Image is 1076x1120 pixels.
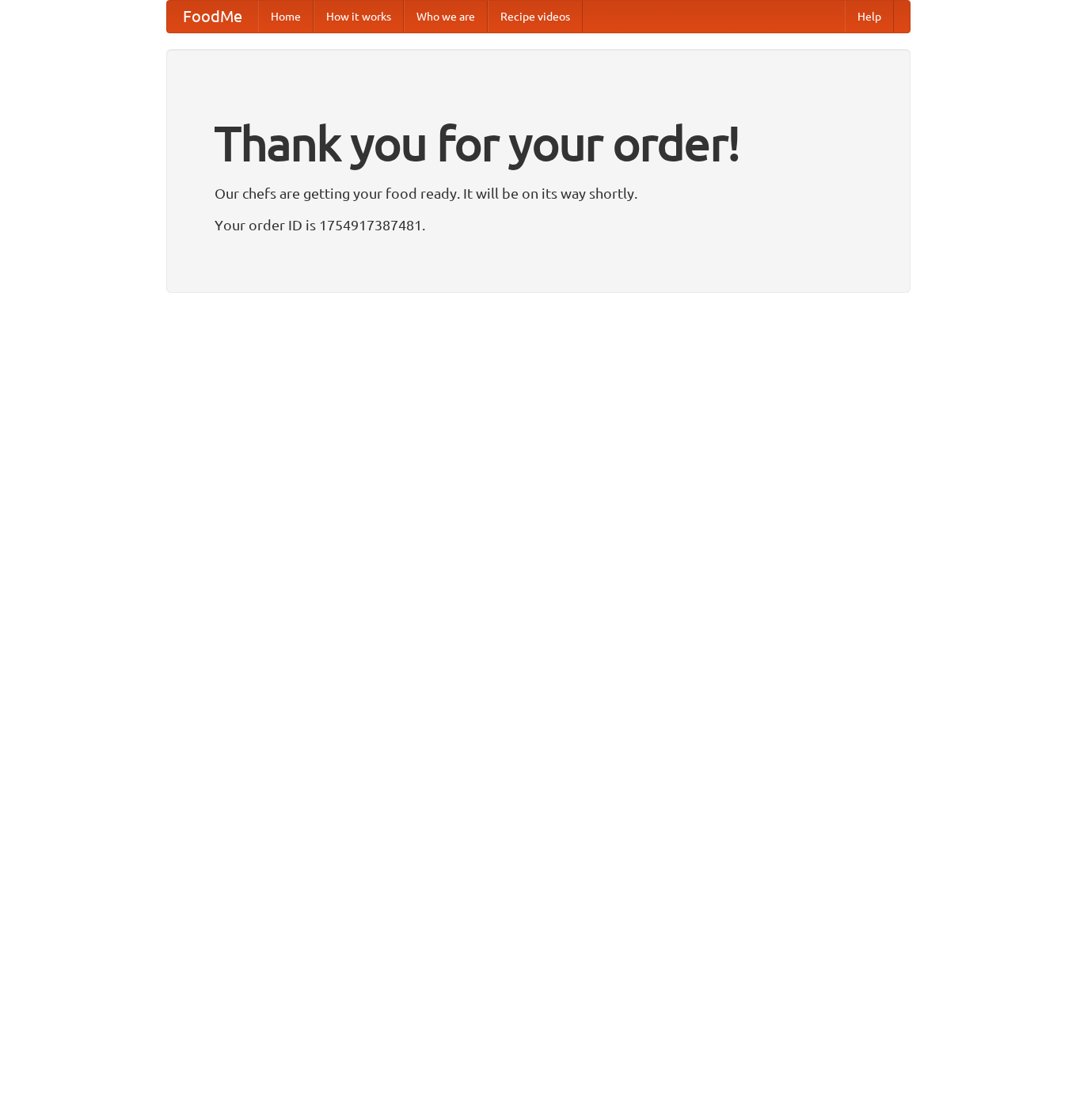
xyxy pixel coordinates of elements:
a: Help [845,1,894,32]
p: Our chefs are getting your food ready. It will be on its way shortly. [215,181,862,205]
a: How it works [314,1,404,32]
a: Recipe videos [488,1,583,32]
a: Who we are [404,1,488,32]
h1: Thank you for your order! [215,105,862,181]
a: FoodMe [167,1,258,32]
p: Your order ID is 1754917387481. [215,213,862,237]
a: Home [258,1,314,32]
